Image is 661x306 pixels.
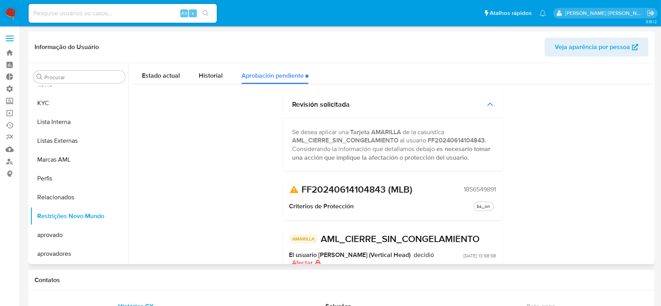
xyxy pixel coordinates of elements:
[30,226,128,244] button: aprovado
[30,150,128,169] button: Marcas AML
[647,9,655,17] a: Sair
[192,9,194,17] span: s
[35,276,648,284] h1: Contatos
[35,43,99,51] h1: Informação do Usuário
[30,94,128,113] button: KYC
[30,131,128,150] button: Listas Externas
[30,244,128,263] button: aprovadores
[198,8,214,19] button: search-icon
[30,113,128,131] button: Lista Interna
[44,74,122,81] input: Procurar
[181,9,187,17] span: Alt
[555,38,630,56] span: Veja aparência por pessoa
[36,74,43,80] button: Procurar
[545,38,648,56] button: Veja aparência por pessoa
[490,9,532,17] span: Atalhos rápidos
[29,8,217,18] input: Pesquise usuários ou casos...
[30,169,128,188] button: Perfis
[539,10,546,16] a: Notificações
[565,9,645,17] p: andrea.asantos@mercadopago.com.br
[30,188,128,207] button: Relacionados
[30,207,128,226] button: Restrições Novo Mundo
